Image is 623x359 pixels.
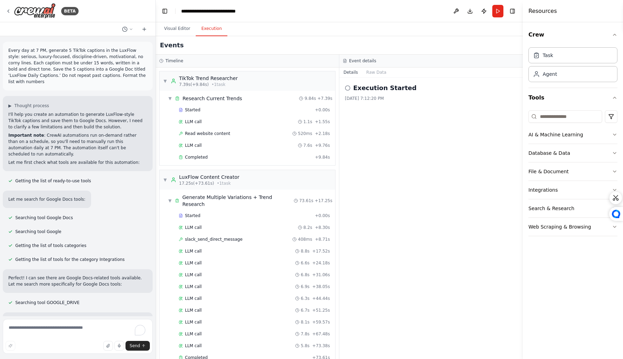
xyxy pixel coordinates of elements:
h3: Event details [349,58,376,64]
span: Searching tool GOOGLE_DRIVE [15,300,80,305]
button: Raw Data [362,67,391,77]
button: Switch to previous chat [119,25,136,33]
span: + 38.05s [312,284,330,289]
span: + 8.30s [315,225,330,230]
span: + 7.39s [317,96,332,101]
span: 408ms [298,237,312,242]
span: • 1 task [211,82,225,87]
span: LLM call [185,260,202,266]
div: BETA [61,7,79,15]
div: LuxFlow Content Creator [179,174,239,181]
button: ▶Thought process [8,103,49,109]
span: 8.1s [301,319,309,325]
span: + 8.71s [315,237,330,242]
button: Hide left sidebar [160,6,170,16]
span: Getting the list of tools for the category Integrations [15,257,125,262]
button: Start a new chat [139,25,150,33]
span: Research Current Trends [183,95,242,102]
nav: breadcrumb [181,8,236,15]
p: I'll help you create an automation to generate LuxFlow-style TikTok captions and save them to Goo... [8,111,147,130]
span: 7.8s [301,331,309,337]
span: 6.8s [301,272,309,278]
button: Details [339,67,362,77]
span: 7.6s [304,143,312,148]
button: File & Document [528,162,617,181]
button: Database & Data [528,144,617,162]
span: Searching tool Google [15,229,61,234]
span: Completed [185,154,208,160]
span: LLM call [185,296,202,301]
h2: Execution Started [353,83,416,93]
button: Integrations [528,181,617,199]
span: ▼ [163,78,167,84]
p: : CrewAI automations run on-demand rather than on a schedule, so you'll need to manually run this... [8,132,147,157]
span: • 1 task [217,181,231,186]
div: Web Scraping & Browsing [528,223,591,230]
span: + 0.00s [315,213,330,218]
span: 17.25s (+73.61s) [179,181,214,186]
span: LLM call [185,119,202,125]
span: 8.8s [301,248,309,254]
div: TikTok Trend Researcher [179,75,238,82]
span: Generate Multiple Variations + Trend Research [182,194,293,208]
div: Agent [543,71,557,78]
span: + 9.76s [315,143,330,148]
span: ▼ [163,177,167,183]
span: ▶ [8,103,11,109]
p: Every day at 7 PM, generate 5 TikTok captions in the LuxFlow style: serious, luxury-focused, disc... [8,47,147,85]
span: LLM call [185,248,202,254]
span: slack_send_direct_message [185,237,243,242]
button: AI & Machine Learning [528,126,617,144]
button: Upload files [103,341,113,351]
span: 6.9s [301,284,309,289]
span: 5.8s [301,343,309,349]
span: 1.1s [304,119,312,125]
span: LLM call [185,319,202,325]
span: 6.7s [301,308,309,313]
img: Logo [14,3,56,19]
div: Integrations [528,186,558,193]
h4: Resources [528,7,557,15]
p: Perfect! I can see there are Google Docs-related tools available. Let me search more specifically... [8,275,147,287]
span: LLM call [185,331,202,337]
button: Tools [528,88,617,107]
span: LLM call [185,308,202,313]
span: Getting the list of ready-to-use tools [15,178,91,184]
p: Let me first check what tools are available for this automation: [8,159,147,166]
span: + 73.38s [312,343,330,349]
span: + 17.52s [312,248,330,254]
div: Search & Research [528,205,574,212]
button: Click to speak your automation idea [114,341,124,351]
div: AI & Machine Learning [528,131,583,138]
span: 6.6s [301,260,309,266]
span: Send [130,343,140,349]
span: LLM call [185,225,202,230]
span: Started [185,107,200,113]
h3: Timeline [165,58,183,64]
span: + 0.00s [315,107,330,113]
span: Searching tool Google Docs [15,215,73,221]
span: 6.3s [301,296,309,301]
div: Crew [528,45,617,88]
span: LLM call [185,284,202,289]
span: + 67.48s [312,331,330,337]
span: LLM call [185,343,202,349]
div: Tools [528,107,617,242]
span: 520ms [298,131,312,136]
button: Visual Editor [159,22,196,36]
button: Hide right sidebar [508,6,517,16]
span: + 17.25s [315,198,332,204]
button: Crew [528,25,617,45]
textarea: To enrich screen reader interactions, please activate Accessibility in Grammarly extension settings [3,319,153,354]
span: + 24.18s [312,260,330,266]
span: + 59.57s [312,319,330,325]
p: Let me search for Google Docs tools: [8,196,86,202]
div: Task [543,52,553,59]
span: ▼ [168,96,172,101]
button: Search & Research [528,199,617,217]
span: + 2.18s [315,131,330,136]
div: File & Document [528,168,569,175]
span: ▼ [168,198,172,204]
span: LLM call [185,143,202,148]
span: + 31.06s [312,272,330,278]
